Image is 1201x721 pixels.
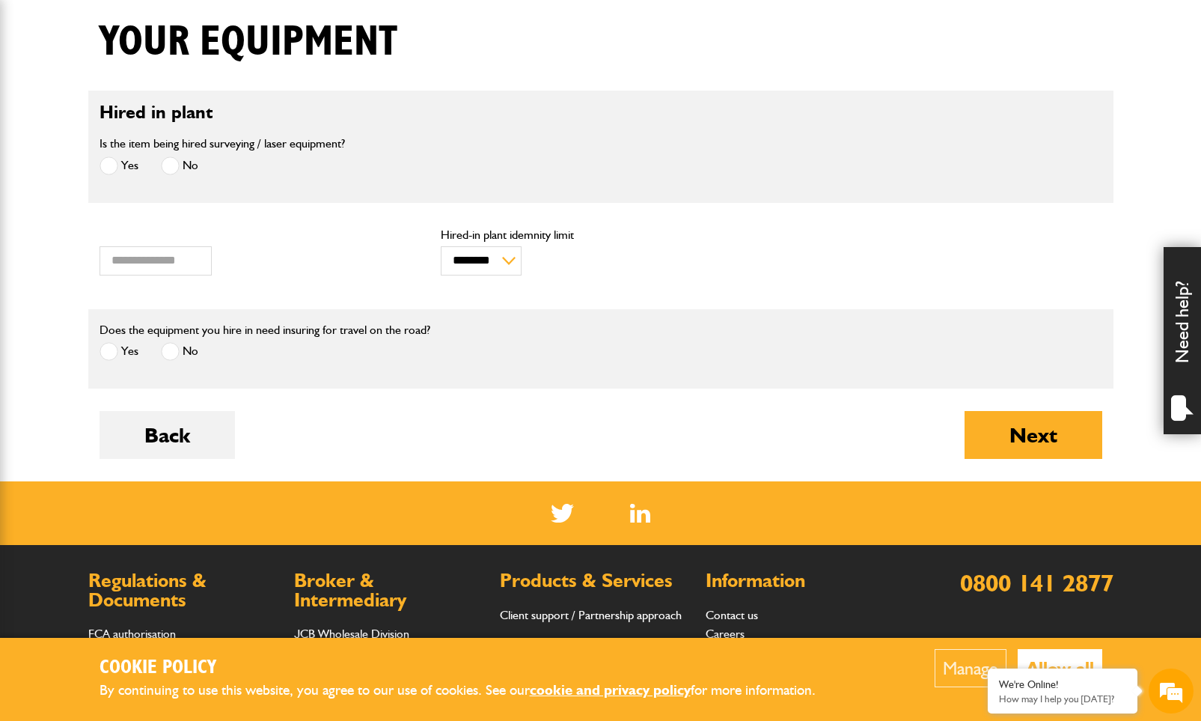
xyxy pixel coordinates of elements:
[100,156,138,175] label: Yes
[500,608,682,622] a: Client support / Partnership approach
[630,504,650,523] a: LinkedIn
[706,571,896,591] h2: Information
[100,102,1102,124] h2: Hired in plant
[1018,649,1102,687] button: Allow all
[100,657,840,680] h2: Cookie Policy
[935,649,1006,687] button: Manage
[706,627,745,641] a: Careers
[965,411,1102,459] button: Next
[999,693,1126,705] p: How may I help you today?
[100,411,235,459] button: Back
[530,681,691,699] a: cookie and privacy policy
[100,679,840,702] p: By continuing to use this website, you agree to our use of cookies. See our for more information.
[294,571,485,609] h2: Broker & Intermediary
[100,17,397,67] h1: Your equipment
[161,156,198,175] label: No
[999,678,1126,691] div: We're Online!
[100,138,345,150] label: Is the item being hired surveying / laser equipment?
[161,342,198,361] label: No
[100,342,138,361] label: Yes
[960,568,1113,597] a: 0800 141 2877
[630,504,650,523] img: Linked In
[294,627,409,641] a: JCB Wholesale Division
[88,571,279,609] h2: Regulations & Documents
[706,608,758,622] a: Contact us
[88,627,176,641] a: FCA authorisation
[441,229,760,241] label: Hired-in plant idemnity limit
[100,324,430,336] label: Does the equipment you hire in need insuring for travel on the road?
[551,504,574,523] img: Twitter
[500,571,691,591] h2: Products & Services
[1164,247,1201,434] div: Need help?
